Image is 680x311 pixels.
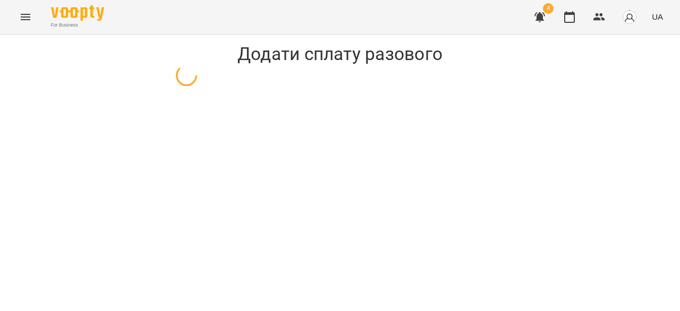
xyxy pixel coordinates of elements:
[176,43,504,65] h1: Додати сплату разового
[543,3,554,14] span: 4
[13,4,38,30] button: Menu
[652,11,663,22] span: UA
[51,22,104,29] span: For Business
[51,5,104,21] img: Voopty Logo
[648,7,667,27] button: UA
[622,10,637,24] img: avatar_s.png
